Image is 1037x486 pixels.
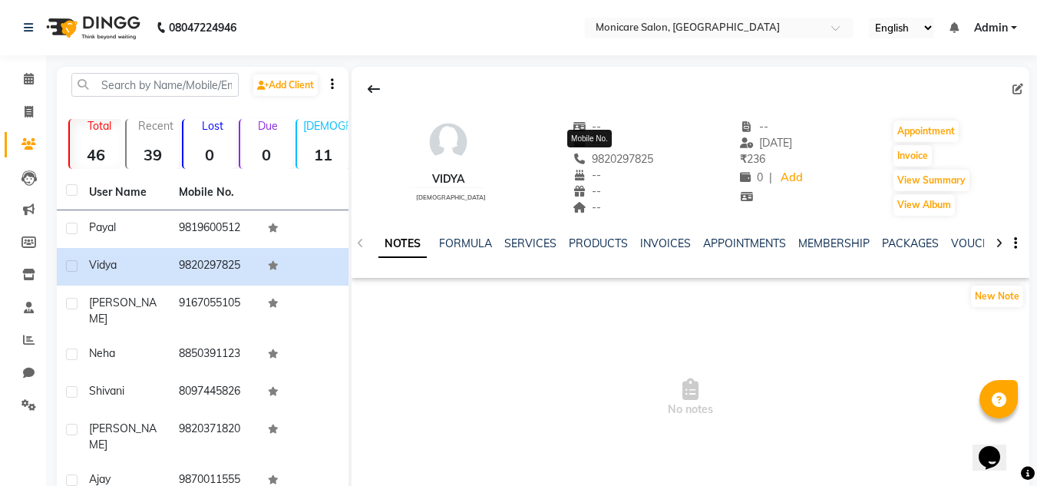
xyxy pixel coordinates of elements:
[190,119,236,133] p: Lost
[882,236,939,250] a: PACKAGES
[89,220,116,234] span: Payal
[893,145,932,167] button: Invoice
[410,171,486,187] div: Vidya
[893,194,955,216] button: View Album
[170,374,259,412] td: 8097445826
[89,472,111,486] span: Ajay
[297,145,349,164] strong: 11
[243,119,292,133] p: Due
[89,258,117,272] span: Vidya
[740,136,793,150] span: [DATE]
[70,145,122,164] strong: 46
[89,422,157,451] span: [PERSON_NAME]
[169,6,236,49] b: 08047224946
[640,236,691,250] a: INVOICES
[569,236,628,250] a: PRODUCTS
[504,236,556,250] a: SERVICES
[425,119,471,165] img: avatar
[170,248,259,286] td: 9820297825
[740,170,763,184] span: 0
[170,286,259,336] td: 9167055105
[778,167,805,189] a: Add
[89,296,157,326] span: [PERSON_NAME]
[303,119,349,133] p: [DEMOGRAPHIC_DATA]
[240,145,292,164] strong: 0
[80,175,170,210] th: User Name
[71,73,239,97] input: Search by Name/Mobile/Email/Code
[893,170,969,191] button: View Summary
[798,236,870,250] a: MEMBERSHIP
[170,412,259,462] td: 9820371820
[358,74,390,104] div: Back to Client
[253,74,318,96] a: Add Client
[573,168,602,182] span: --
[127,145,179,164] strong: 39
[416,193,486,201] span: [DEMOGRAPHIC_DATA]
[89,384,124,398] span: Shivani
[170,175,259,210] th: Mobile No.
[573,120,602,134] span: --
[133,119,179,133] p: Recent
[567,130,612,147] div: Mobile No.
[974,20,1008,36] span: Admin
[973,425,1022,471] iframe: chat widget
[352,321,1029,474] span: No notes
[573,184,602,198] span: --
[971,286,1023,307] button: New Note
[183,145,236,164] strong: 0
[89,346,115,360] span: Neha
[170,336,259,374] td: 8850391123
[703,236,786,250] a: APPOINTMENTS
[740,152,765,166] span: 236
[573,152,654,166] span: 9820297825
[740,120,769,134] span: --
[893,121,959,142] button: Appointment
[951,236,1012,250] a: VOUCHERS
[76,119,122,133] p: Total
[378,230,427,258] a: NOTES
[740,152,747,166] span: ₹
[439,236,492,250] a: FORMULA
[573,200,602,214] span: --
[39,6,144,49] img: logo
[170,210,259,248] td: 9819600512
[769,170,772,186] span: |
